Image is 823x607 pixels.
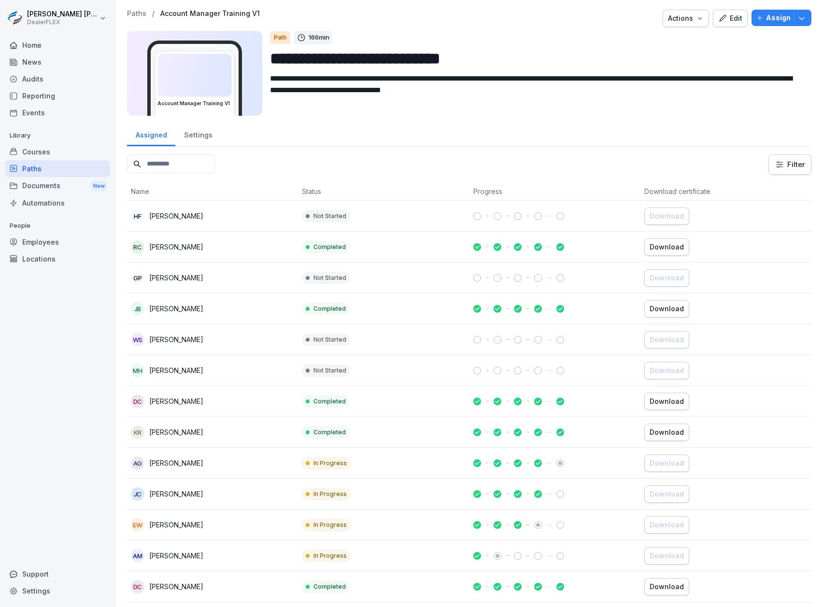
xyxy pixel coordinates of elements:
[131,271,144,285] div: GP
[157,100,232,107] h3: Account Manager Training V1
[644,516,689,534] button: Download
[640,182,811,201] th: Download certificate
[650,520,684,530] div: Download
[27,10,98,18] p: [PERSON_NAME] [PERSON_NAME]
[131,209,144,223] div: HF
[650,211,684,221] div: Download
[160,10,260,18] a: Account Manager Training V1
[313,335,346,344] p: Not Started
[644,455,689,472] button: Download
[313,274,346,282] p: Not Started
[775,160,805,169] div: Filter
[650,427,684,438] div: Download
[5,54,110,70] a: News
[131,487,144,501] div: JC
[5,37,110,54] a: Home
[149,551,203,561] p: [PERSON_NAME]
[313,490,347,498] p: In Progress
[149,458,203,468] p: [PERSON_NAME]
[650,458,684,469] div: Download
[650,396,684,407] div: Download
[149,273,203,283] p: [PERSON_NAME]
[469,182,640,201] th: Progress
[644,331,689,348] button: Download
[5,104,110,121] div: Events
[127,10,146,18] p: Paths
[152,10,155,18] p: /
[131,456,144,470] div: AG
[313,459,347,468] p: In Progress
[5,143,110,160] a: Courses
[131,549,144,563] div: AM
[752,10,811,26] button: Assign
[644,485,689,503] button: Download
[127,182,298,201] th: Name
[650,365,684,376] div: Download
[149,396,203,406] p: [PERSON_NAME]
[5,566,110,582] div: Support
[313,243,346,251] p: Completed
[313,428,346,437] p: Completed
[149,520,203,530] p: [PERSON_NAME]
[313,552,347,560] p: In Progress
[298,182,469,201] th: Status
[127,122,175,146] div: Assigned
[5,128,110,143] p: Library
[91,180,107,192] div: New
[766,13,791,23] p: Assign
[149,427,203,437] p: [PERSON_NAME]
[131,580,144,593] div: DC
[650,489,684,499] div: Download
[313,212,346,221] p: Not Started
[5,218,110,234] p: People
[668,13,704,24] div: Actions
[5,194,110,211] a: Automations
[644,578,689,595] button: Download
[769,155,811,174] button: Filter
[650,334,684,345] div: Download
[5,87,110,104] a: Reporting
[713,10,748,27] button: Edit
[131,333,144,346] div: WS
[644,362,689,379] button: Download
[5,250,110,267] a: Locations
[149,211,203,221] p: [PERSON_NAME]
[149,334,203,345] p: [PERSON_NAME]
[313,397,346,406] p: Completed
[309,33,329,42] p: 166 min
[149,242,203,252] p: [PERSON_NAME]
[650,551,684,561] div: Download
[644,424,689,441] button: Download
[644,547,689,565] button: Download
[5,177,110,195] a: DocumentsNew
[5,70,110,87] a: Audits
[149,303,203,314] p: [PERSON_NAME]
[131,240,144,254] div: RC
[5,582,110,599] a: Settings
[27,19,98,26] p: DealerFLEX
[650,242,684,252] div: Download
[131,364,144,377] div: MH
[131,426,144,439] div: KR
[313,582,346,591] p: Completed
[149,581,203,592] p: [PERSON_NAME]
[270,31,290,44] div: Path
[5,234,110,250] a: Employees
[650,581,684,592] div: Download
[644,393,689,410] button: Download
[663,10,709,27] button: Actions
[718,13,742,24] div: Edit
[5,160,110,177] a: Paths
